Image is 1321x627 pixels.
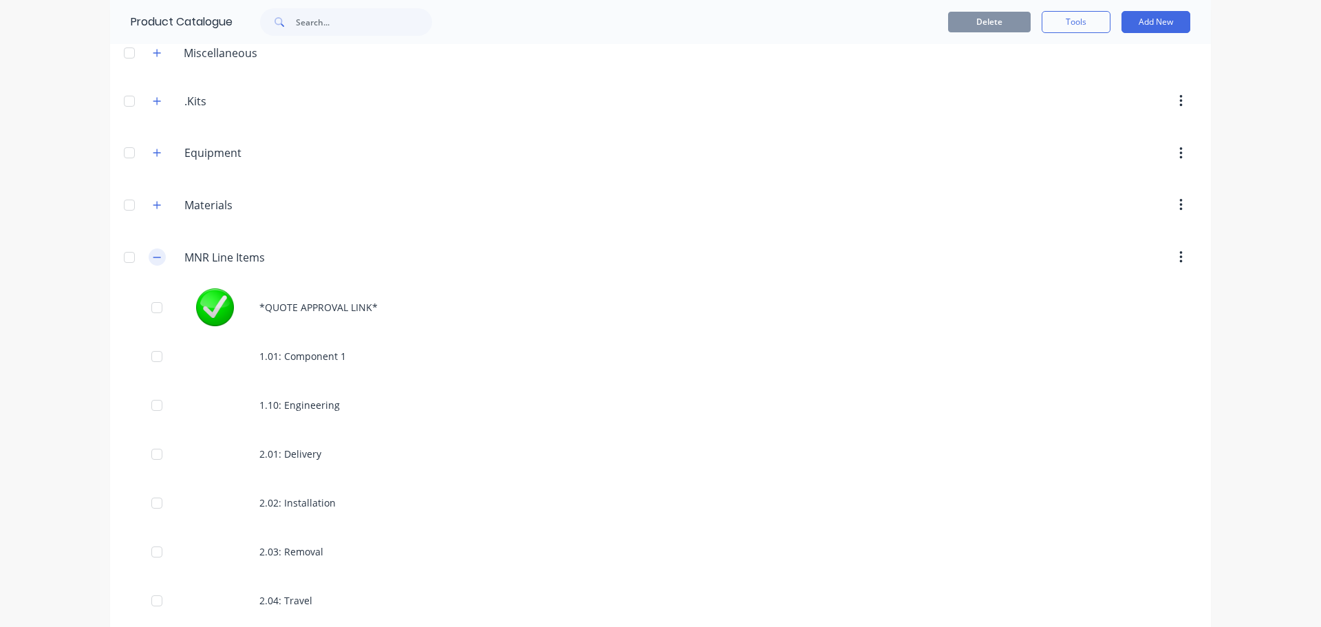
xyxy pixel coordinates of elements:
div: *QUOTE APPROVAL LINK**QUOTE APPROVAL LINK* [110,283,1211,332]
button: Delete [948,12,1031,32]
div: Miscellaneous [173,45,268,61]
input: Enter category name [184,93,347,109]
button: Tools [1042,11,1110,33]
div: 1.01: Component 1 [110,332,1211,381]
div: 2.03: Removal [110,527,1211,576]
div: 1.10: Engineering [110,381,1211,429]
div: 2.04: Travel [110,576,1211,625]
button: Add New [1121,11,1190,33]
div: 2.02: Installation [110,478,1211,527]
input: Enter category name [184,145,347,161]
input: Enter category name [184,197,347,213]
div: 2.01: Delivery [110,429,1211,478]
input: Enter category name [184,249,347,266]
input: Search... [296,8,432,36]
